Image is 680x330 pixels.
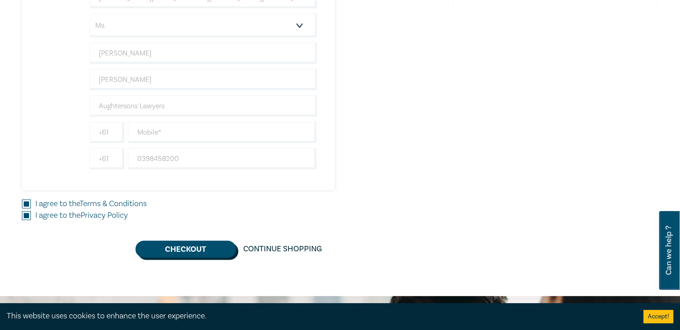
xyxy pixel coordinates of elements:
div: This website uses cookies to enhance the user experience. [7,310,630,322]
input: Mobile* [128,122,317,143]
input: +61 [89,148,124,169]
a: Terms & Conditions [80,199,147,209]
input: +61 [89,122,124,143]
input: Phone [128,148,317,169]
a: Continue Shopping [236,241,329,258]
label: I agree to the [35,210,128,221]
a: Privacy Policy [80,210,128,220]
label: I agree to the [35,198,147,210]
button: Checkout [135,241,236,258]
input: Last Name* [89,69,317,90]
span: Can we help ? [664,216,673,284]
input: Company [89,95,317,117]
input: First Name* [89,42,317,64]
button: Accept cookies [643,310,673,323]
